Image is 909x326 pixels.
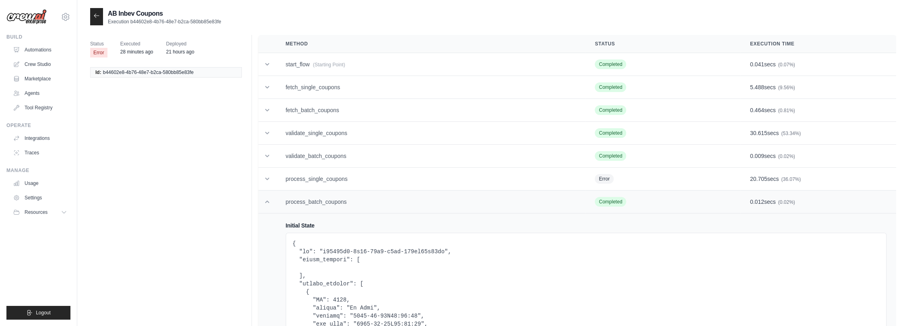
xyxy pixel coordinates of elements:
[585,35,740,53] th: Status
[10,206,70,219] button: Resources
[276,145,585,168] td: validate_batch_coupons
[595,59,626,69] span: Completed
[166,40,194,48] span: Deployed
[740,168,896,191] td: secs
[10,191,70,204] a: Settings
[10,146,70,159] a: Traces
[740,76,896,99] td: secs
[6,122,70,129] div: Operate
[276,76,585,99] td: fetch_single_coupons
[276,122,585,145] td: validate_single_coupons
[595,197,626,207] span: Completed
[595,151,626,161] span: Completed
[6,34,70,40] div: Build
[781,176,801,182] span: (36.07%)
[108,9,221,18] h2: AB Inbev Coupons
[750,61,764,68] span: 0.041
[740,53,896,76] td: secs
[10,43,70,56] a: Automations
[740,145,896,168] td: secs
[120,49,153,55] time: August 20, 2025 at 13:15 GMT-3
[90,48,107,57] span: Error
[36,310,51,316] span: Logout
[276,35,585,53] th: Method
[6,306,70,320] button: Logout
[778,62,795,68] span: (0.07%)
[276,168,585,191] td: process_single_coupons
[6,9,47,25] img: Logo
[276,191,585,213] td: process_batch_coupons
[778,85,795,90] span: (9.56%)
[595,82,626,92] span: Completed
[10,72,70,85] a: Marketplace
[6,167,70,174] div: Manage
[10,177,70,190] a: Usage
[740,99,896,122] td: secs
[750,107,764,113] span: 0.464
[750,84,764,90] span: 5.488
[276,99,585,122] td: fetch_batch_coupons
[778,199,795,205] span: (0.02%)
[166,49,194,55] time: August 19, 2025 at 16:34 GMT-3
[120,40,153,48] span: Executed
[595,174,614,184] span: Error
[90,40,107,48] span: Status
[750,153,764,159] span: 0.009
[869,287,909,326] iframe: Chat Widget
[869,287,909,326] div: Widget de chat
[10,87,70,100] a: Agents
[750,199,764,205] span: 0.012
[778,108,795,113] span: (0.81%)
[103,69,194,76] span: b44602e8-4b76-48e7-b2ca-580bb85e83fe
[108,18,221,25] p: Execution b44602e8-4b76-48e7-b2ca-580bb85e83fe
[95,69,101,76] span: Id:
[25,209,47,215] span: Resources
[740,122,896,145] td: secs
[276,53,585,76] td: start_flow
[740,191,896,213] td: secs
[286,221,886,230] h4: Initial State
[10,58,70,71] a: Crew Studio
[781,131,801,136] span: (53.34%)
[750,130,767,136] span: 30.615
[10,132,70,145] a: Integrations
[778,154,795,159] span: (0.02%)
[750,176,767,182] span: 20.705
[313,62,345,68] span: (Starting Point)
[595,105,626,115] span: Completed
[595,128,626,138] span: Completed
[740,35,896,53] th: Execution Time
[10,101,70,114] a: Tool Registry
